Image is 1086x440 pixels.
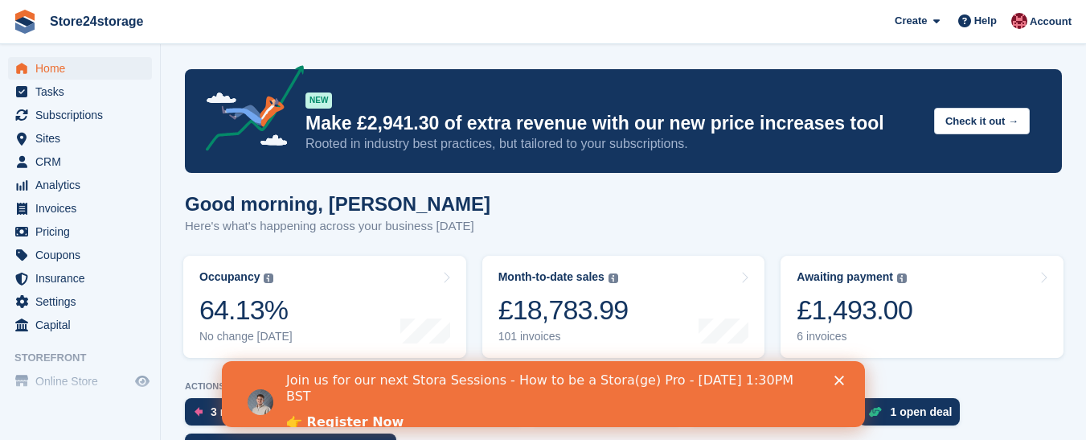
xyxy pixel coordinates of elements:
[305,93,332,109] div: NEW
[781,256,1063,358] a: Awaiting payment £1,493.00 6 invoices
[35,80,132,103] span: Tasks
[185,398,364,434] a: 3 move outs to deallocate
[482,256,765,358] a: Month-to-date sales £18,783.99 101 invoices
[35,370,132,393] span: Online Store
[8,290,152,313] a: menu
[13,10,37,34] img: stora-icon-8386f47178a22dfd0bd8f6a31ec36ba5ce8667c1dd55bd0f319d3a0aa187defe.svg
[8,370,152,393] a: menu
[1011,13,1027,29] img: Mandy Huges
[934,108,1030,134] button: Check it out →
[8,267,152,290] a: menu
[974,13,997,29] span: Help
[8,174,152,196] a: menu
[35,244,132,266] span: Coupons
[35,174,132,196] span: Analytics
[859,398,968,434] a: 1 open deal
[199,294,293,327] div: 64.13%
[797,330,912,343] div: 6 invoices
[185,217,490,236] p: Here's what's happening across your business [DATE]
[8,220,152,243] a: menu
[35,290,132,313] span: Settings
[498,330,629,343] div: 101 invoices
[868,406,882,417] img: deal-1b604bf984904fb50ccaf53a9ad4b4a5d6e5aea283cecdc64d6e3604feb123c2.svg
[498,294,629,327] div: £18,783.99
[8,57,152,80] a: menu
[183,256,466,358] a: Occupancy 64.13% No change [DATE]
[305,135,921,153] p: Rooted in industry best practices, but tailored to your subscriptions.
[895,13,927,29] span: Create
[35,267,132,290] span: Insurance
[195,407,203,417] img: move_outs_to_deallocate_icon-f764333ba52eb49d3ac5e1228854f67142a1ed5810a6f6cc68b1a99e826820c5.svg
[35,314,132,336] span: Capital
[1030,14,1072,30] span: Account
[8,127,152,150] a: menu
[797,270,893,284] div: Awaiting payment
[8,244,152,266] a: menu
[8,104,152,126] a: menu
[305,112,921,135] p: Make £2,941.30 of extra revenue with our new price increases tool
[8,150,152,173] a: menu
[890,405,952,418] div: 1 open deal
[613,14,629,24] div: Close
[35,104,132,126] span: Subscriptions
[797,294,912,327] div: £1,493.00
[8,80,152,103] a: menu
[222,361,865,427] iframe: Intercom live chat banner
[14,350,160,366] span: Storefront
[185,381,1062,392] p: ACTIONS
[8,314,152,336] a: menu
[192,65,305,157] img: price-adjustments-announcement-icon-8257ccfd72463d97f412b2fc003d46551f7dbcb40ab6d574587a9cd5c0d94...
[897,273,907,283] img: icon-info-grey-7440780725fd019a000dd9b08b2336e03edf1995a4989e88bcd33f0948082b44.svg
[43,8,150,35] a: Store24storage
[199,330,293,343] div: No change [DATE]
[498,270,604,284] div: Month-to-date sales
[8,197,152,220] a: menu
[64,53,182,71] a: 👉 Register Now
[35,220,132,243] span: Pricing
[199,270,260,284] div: Occupancy
[133,372,152,391] a: Preview store
[35,197,132,220] span: Invoices
[35,127,132,150] span: Sites
[211,405,348,418] div: 3 move outs to deallocate
[185,193,490,215] h1: Good morning, [PERSON_NAME]
[264,273,273,283] img: icon-info-grey-7440780725fd019a000dd9b08b2336e03edf1995a4989e88bcd33f0948082b44.svg
[35,150,132,173] span: CRM
[609,273,618,283] img: icon-info-grey-7440780725fd019a000dd9b08b2336e03edf1995a4989e88bcd33f0948082b44.svg
[35,57,132,80] span: Home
